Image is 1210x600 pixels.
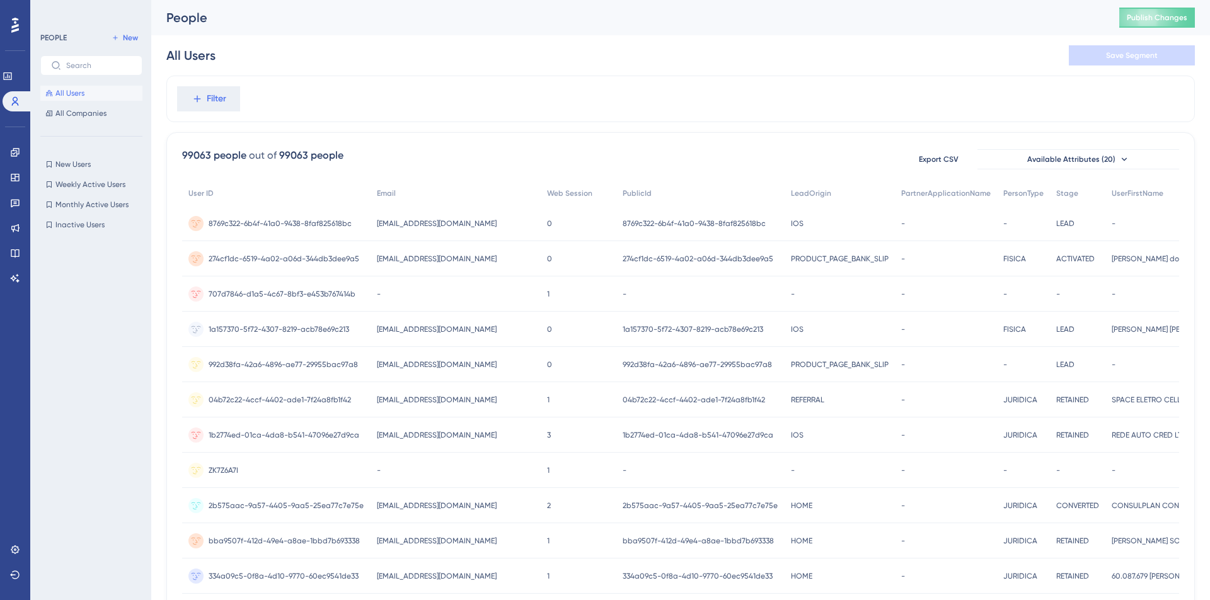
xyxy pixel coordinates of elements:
button: Filter [177,86,240,111]
span: HOME [791,501,812,511]
div: out of [249,148,277,163]
span: - [901,395,905,405]
span: bba9507f-412d-49e4-a8ae-1bbd7b693338 [623,536,774,546]
span: 1 [547,465,550,475]
span: LeadOrigin [791,188,831,198]
button: All Users [40,86,142,101]
span: - [1112,359,1115,370]
span: New Users [55,159,91,169]
div: People [166,9,1088,26]
span: [EMAIL_ADDRESS][DOMAIN_NAME] [377,254,497,264]
span: 992d38fa-42a6-4896-ae77-29955bac97a8 [623,359,772,370]
span: JURIDICA [1003,501,1037,511]
span: All Users [55,88,84,98]
span: 8769c322-6b4f-41a0-9438-8faf825618bc [623,218,766,229]
span: JURIDICA [1003,395,1037,405]
span: 2 [547,501,551,511]
span: PRODUCT_PAGE_BANK_SLIP [791,254,889,264]
span: 274cf1dc-6519-4a02-a06d-344db3dee9a5 [623,254,773,264]
span: 0 [547,324,552,334]
span: - [1112,465,1115,475]
span: 1a157370-5f72-4307-8219-acb78e69c213 [209,324,349,334]
span: [EMAIL_ADDRESS][DOMAIN_NAME] [377,501,497,511]
span: 8769c322-6b4f-41a0-9438-8faf825618bc [209,218,352,229]
span: - [791,289,795,299]
span: 3 [547,430,551,440]
span: JURIDICA [1003,430,1037,440]
div: All Users [166,47,216,64]
div: 99063 people [182,148,246,163]
span: Stage [1056,188,1078,198]
span: HOME [791,571,812,581]
span: Email [377,188,396,198]
div: PEOPLE [40,33,67,43]
span: RETAINED [1056,430,1089,440]
span: 2b575aac-9a57-4405-9aa5-25ea77c7e75e [209,501,364,511]
span: RETAINED [1056,571,1089,581]
span: 1 [547,395,550,405]
span: PersonType [1003,188,1044,198]
span: 707d7846-d1a5-4c67-8bf3-e453b767414b [209,289,355,299]
span: RETAINED [1056,395,1089,405]
span: IOS [791,430,804,440]
span: FISICA [1003,254,1026,264]
span: 992d38fa-42a6-4896-ae77-29955bac97a8 [209,359,358,370]
span: LEAD [1056,218,1075,229]
span: Export CSV [919,154,959,164]
span: LEAD [1056,359,1075,370]
span: RETAINED [1056,536,1089,546]
span: [EMAIL_ADDRESS][DOMAIN_NAME] [377,324,497,334]
span: 1 [547,289,550,299]
span: - [901,218,905,229]
span: LEAD [1056,324,1075,334]
span: PublicId [623,188,652,198]
span: [EMAIL_ADDRESS][DOMAIN_NAME] [377,536,497,546]
div: 99063 people [279,148,343,163]
span: - [901,289,905,299]
span: - [901,536,905,546]
span: - [1003,465,1007,475]
span: CONVERTED [1056,501,1099,511]
span: Save Segment [1106,50,1158,60]
span: REFERRAL [791,395,824,405]
span: 04b72c22-4ccf-4402-ade1-7f24a8fb1f42 [209,395,351,405]
span: - [791,465,795,475]
span: 1 [547,536,550,546]
span: - [623,289,626,299]
span: [EMAIL_ADDRESS][DOMAIN_NAME] [377,359,497,370]
span: - [1056,465,1060,475]
span: Weekly Active Users [55,179,125,190]
span: ACTIVATED [1056,254,1095,264]
span: 0 [547,254,552,264]
span: - [901,501,905,511]
span: IOS [791,218,804,229]
span: - [901,359,905,370]
button: Weekly Active Users [40,177,142,192]
input: Search [66,61,132,70]
span: New [123,33,138,43]
span: Monthly Active Users [55,200,129,210]
span: - [377,289,381,299]
span: FISICA [1003,324,1026,334]
button: All Companies [40,106,142,121]
span: 1 [547,571,550,581]
span: JURIDICA [1003,536,1037,546]
span: - [1112,289,1115,299]
span: Available Attributes (20) [1027,154,1115,164]
span: 334a09c5-0f8a-4d10-9770-60ec9541de33 [623,571,773,581]
button: Export CSV [907,149,970,169]
span: - [1003,218,1007,229]
button: New Users [40,157,142,172]
button: Monthly Active Users [40,197,142,212]
span: [EMAIL_ADDRESS][DOMAIN_NAME] [377,571,497,581]
span: JURIDICA [1003,571,1037,581]
span: [EMAIL_ADDRESS][DOMAIN_NAME] [377,218,497,229]
button: Available Attributes (20) [977,149,1179,169]
span: Web Session [547,188,592,198]
button: New [107,30,142,45]
span: - [623,465,626,475]
span: 2b575aac-9a57-4405-9aa5-25ea77c7e75e [623,501,778,511]
span: 274cf1dc-6519-4a02-a06d-344db3dee9a5 [209,254,359,264]
span: PRODUCT_PAGE_BANK_SLIP [791,359,889,370]
span: PartnerApplicationName [901,188,991,198]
